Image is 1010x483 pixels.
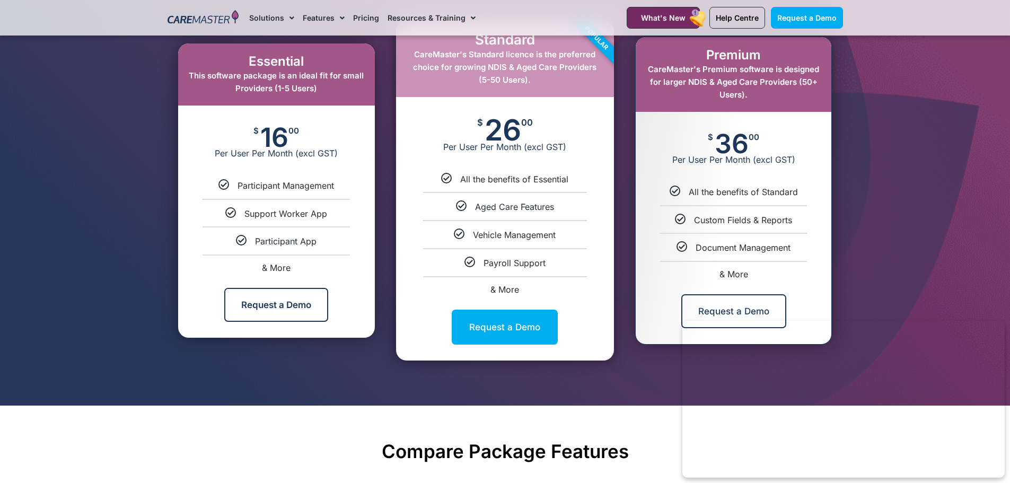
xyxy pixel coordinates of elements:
[477,118,483,127] span: $
[224,288,328,322] a: Request a Demo
[484,258,546,268] a: Payroll Support
[460,174,568,185] a: All the benefits of Essential
[288,127,299,135] span: 00
[168,440,843,462] h2: Compare Package Features
[627,7,700,29] a: What's New
[485,118,521,142] span: 26
[262,262,291,273] a: & More
[696,242,791,253] a: Document Management
[636,154,831,165] span: Per User Per Month (excl GST)
[178,148,375,159] span: Per User Per Month (excl GST)
[168,10,239,26] img: CareMaster Logo
[749,133,759,141] span: 00
[255,236,317,247] a: Participant App
[189,71,364,93] span: This software package is an ideal fit for small Providers (1-5 Users)
[490,284,519,295] a: & More
[189,54,364,69] h2: Essential
[681,294,786,328] a: Request a Demo
[715,133,749,154] span: 36
[641,13,686,22] span: What's New
[452,310,558,345] a: Request a Demo
[521,118,533,127] span: 00
[646,48,821,63] h2: Premium
[396,142,614,152] span: Per User Per Month (excl GST)
[475,201,554,212] a: Aged Care Features
[238,180,334,191] a: Participant Management
[719,269,748,279] a: & More
[253,127,259,135] span: $
[648,64,819,100] span: CareMaster's Premium software is designed for larger NDIS & Aged Care Providers (50+ Users).
[260,127,288,148] span: 16
[708,133,713,141] span: $
[777,13,837,22] span: Request a Demo
[413,49,596,85] span: CareMaster's Standard licence is the preferred choice for growing NDIS & Aged Care Providers (5-5...
[709,7,765,29] a: Help Centre
[716,13,759,22] span: Help Centre
[407,31,603,48] h2: Standard
[682,321,1005,478] iframe: Popup CTA
[473,230,556,240] a: Vehicle Management
[771,7,843,29] a: Request a Demo
[244,208,327,219] a: Support Worker App
[689,187,798,197] a: All the benefits of Standard
[694,215,792,225] a: Custom Fields & Reports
